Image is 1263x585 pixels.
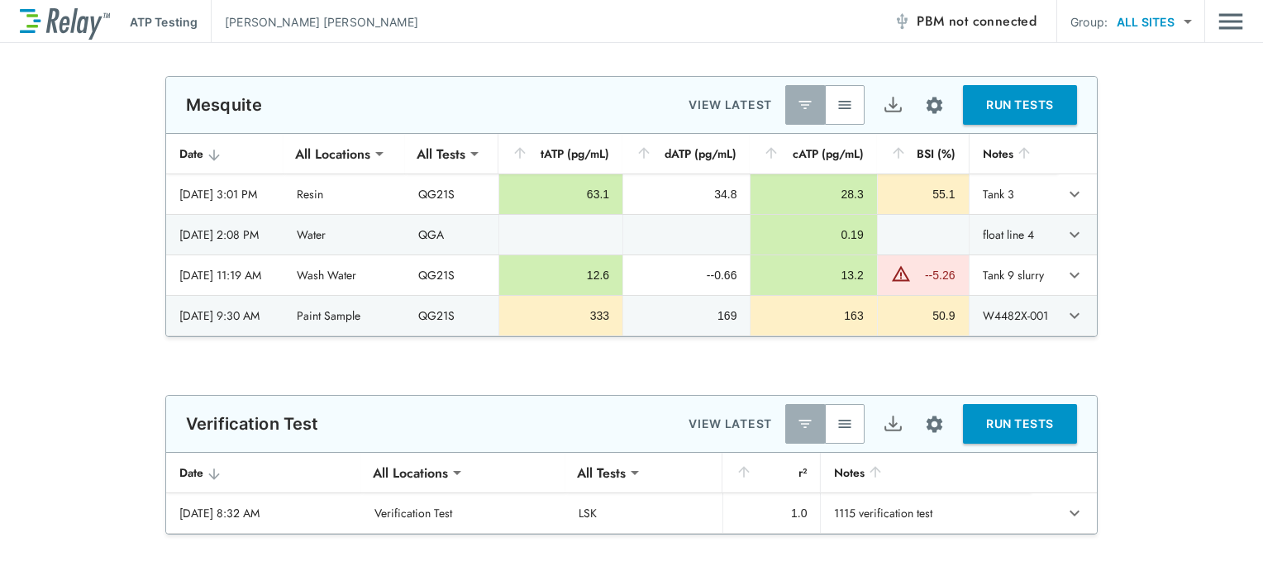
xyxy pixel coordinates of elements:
[284,296,405,335] td: Paint Sample
[186,414,319,434] p: Verification Test
[764,307,863,324] div: 163
[1218,6,1243,37] img: Drawer Icon
[636,186,736,202] div: 34.8
[689,95,772,115] p: VIEW LATEST
[179,226,270,243] div: [DATE] 2:08 PM
[166,453,361,493] th: Date
[179,505,348,521] div: [DATE] 8:32 AM
[1094,535,1246,573] iframe: Resource center
[689,414,772,434] p: VIEW LATEST
[969,296,1058,335] td: W4482X-001
[797,416,813,432] img: Latest
[186,95,262,115] p: Mesquite
[361,493,565,533] td: Verification Test
[883,414,903,435] img: Export Icon
[949,12,1037,31] span: not connected
[284,137,382,170] div: All Locations
[924,95,945,116] img: Settings Icon
[1060,302,1089,330] button: expand row
[764,267,863,283] div: 13.2
[891,186,956,202] div: 55.1
[969,174,1058,214] td: Tank 3
[764,186,863,202] div: 28.3
[736,463,808,483] div: r²
[166,134,1097,336] table: sticky table
[636,144,736,164] div: dATP (pg/mL)
[924,414,945,435] img: Settings Icon
[565,493,722,533] td: LSK
[405,296,498,335] td: QG21S
[969,255,1058,295] td: Tank 9 slurry
[636,307,736,324] div: 169
[891,307,956,324] div: 50.9
[405,174,498,214] td: QG21S
[913,83,956,127] button: Site setup
[836,97,853,113] img: View All
[512,144,609,164] div: tATP (pg/mL)
[797,97,813,113] img: Latest
[20,4,110,40] img: LuminUltra Relay
[512,186,609,202] div: 63.1
[834,463,1017,483] div: Notes
[1060,261,1089,289] button: expand row
[225,13,418,31] p: [PERSON_NAME] [PERSON_NAME]
[890,144,956,164] div: BSI (%)
[405,137,477,170] div: All Tests
[969,215,1058,254] td: float line 4
[915,267,956,283] div: --5.26
[820,493,1030,533] td: 1115 verification test
[1060,180,1089,208] button: expand row
[963,404,1077,444] button: RUN TESTS
[1060,499,1089,527] button: expand row
[565,456,637,489] div: All Tests
[512,267,609,283] div: 12.6
[284,215,405,254] td: Water
[873,404,913,444] button: Export
[166,134,284,174] th: Date
[963,85,1077,125] button: RUN TESTS
[913,402,956,446] button: Site setup
[1218,6,1243,37] button: Main menu
[894,13,910,30] img: Offline Icon
[917,10,1037,33] span: PBM
[179,307,270,324] div: [DATE] 9:30 AM
[1060,221,1089,249] button: expand row
[284,174,405,214] td: Resin
[887,5,1043,38] button: PBM not connected
[1070,13,1108,31] p: Group:
[361,456,460,489] div: All Locations
[983,144,1045,164] div: Notes
[873,85,913,125] button: Export
[405,215,498,254] td: QGA
[284,255,405,295] td: Wash Water
[763,144,863,164] div: cATP (pg/mL)
[130,13,198,31] p: ATP Testing
[891,264,911,283] img: Warning
[179,186,270,202] div: [DATE] 3:01 PM
[512,307,609,324] div: 333
[736,505,808,521] div: 1.0
[883,95,903,116] img: Export Icon
[764,226,863,243] div: 0.19
[405,255,498,295] td: QG21S
[636,267,736,283] div: --0.66
[179,267,270,283] div: [DATE] 11:19 AM
[166,453,1097,534] table: sticky table
[836,416,853,432] img: View All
